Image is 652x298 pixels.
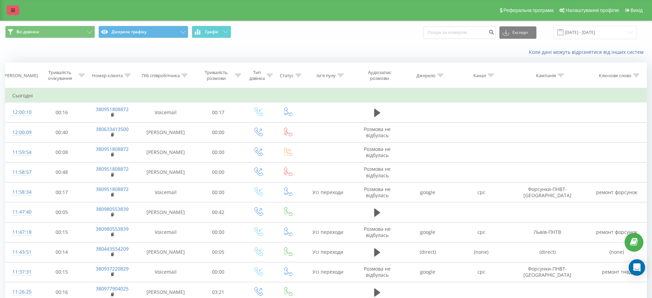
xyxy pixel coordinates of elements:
[98,26,188,38] button: Джерела трафіку
[138,262,193,282] td: Voicemail
[423,26,496,39] input: Пошук за номером
[12,186,30,199] div: 11:58:34
[96,206,129,212] a: 380980553839
[401,262,454,282] td: google
[138,142,193,162] td: [PERSON_NAME]
[96,106,129,112] a: 380951808872
[364,265,391,278] span: Розмова не відбулась
[401,242,454,262] td: (direct)
[5,26,95,38] button: Всі дзвінки
[193,262,243,282] td: 00:00
[302,262,354,282] td: Усі переходи
[96,166,129,172] a: 380951808872
[629,259,645,276] div: Open Intercom Messenger
[193,182,243,202] td: 00:00
[96,146,129,152] a: 380951808872
[401,182,454,202] td: google
[302,182,354,202] td: Усі переходи
[37,202,86,222] td: 00:05
[193,103,243,122] td: 00:17
[96,126,129,132] a: 380633413500
[364,166,391,178] span: Розмова не відбулась
[566,8,619,13] span: Налаштування профілю
[12,126,30,139] div: 12:00:09
[138,122,193,142] td: [PERSON_NAME]
[529,49,647,55] a: Коли дані можуть відрізнятися вiд інших систем
[96,285,129,292] a: 380977904025
[12,146,30,159] div: 11:59:54
[92,73,123,79] div: Номер клієнта
[37,262,86,282] td: 00:15
[454,262,508,282] td: cpc
[280,73,294,79] div: Статус
[138,162,193,182] td: [PERSON_NAME]
[587,262,647,282] td: ремонт тнвд
[508,242,587,262] td: (direct)
[193,142,243,162] td: 00:00
[599,73,631,79] div: Ключове слово
[193,202,243,222] td: 00:42
[43,70,77,81] div: Тривалість очікування
[37,122,86,142] td: 00:40
[37,182,86,202] td: 00:17
[364,146,391,158] span: Розмова не відбулась
[360,70,400,81] div: Аудіозапис розмови
[192,26,231,38] button: Графік
[508,262,587,282] td: Форсунки-ПНВТ-[GEOGRAPHIC_DATA]
[96,246,129,252] a: 380443554209
[12,265,30,279] div: 11:37:31
[138,182,193,202] td: Voicemail
[503,8,554,13] span: Реферальна програма
[317,73,336,79] div: Ім'я пулу
[37,103,86,122] td: 00:16
[587,242,647,262] td: (none)
[416,73,436,79] div: Джерело
[12,205,30,219] div: 11:47:40
[205,29,218,34] span: Графік
[454,242,508,262] td: (none)
[12,166,30,179] div: 11:58:57
[96,186,129,192] a: 380951808872
[302,222,354,242] td: Усі переходи
[499,26,536,39] button: Експорт
[454,222,508,242] td: cpc
[302,242,354,262] td: Усі переходи
[96,265,129,272] a: 380937220829
[12,226,30,239] div: 11:47:18
[193,242,243,262] td: 00:05
[193,162,243,182] td: 00:00
[96,226,129,232] a: 380980553839
[138,242,193,262] td: [PERSON_NAME]
[37,222,86,242] td: 00:15
[12,106,30,119] div: 12:00:10
[5,89,647,103] td: Сьогодні
[508,222,587,242] td: Львів-ПНТВ
[193,122,243,142] td: 00:00
[454,182,508,202] td: cpc
[508,182,587,202] td: Форсунки-ПНВТ-[GEOGRAPHIC_DATA]
[138,202,193,222] td: [PERSON_NAME]
[364,186,391,199] span: Розмова не відбулась
[37,162,86,182] td: 00:48
[587,182,647,202] td: ремонт форсунок
[364,126,391,139] span: Розмова не відбулась
[249,70,265,81] div: Тип дзвінка
[473,73,486,79] div: Канал
[587,222,647,242] td: ремонт форсунок
[37,242,86,262] td: 00:14
[138,222,193,242] td: Voicemail
[12,246,30,259] div: 11:43:51
[536,73,556,79] div: Кампанія
[631,8,643,13] span: Вихід
[37,142,86,162] td: 00:08
[138,103,193,122] td: Voicemail
[200,70,233,81] div: Тривалість розмови
[142,73,180,79] div: ПІБ співробітника
[401,222,454,242] td: google
[193,222,243,242] td: 00:00
[16,29,39,35] span: Всі дзвінки
[3,73,38,79] div: [PERSON_NAME]
[364,226,391,238] span: Розмова не відбулась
